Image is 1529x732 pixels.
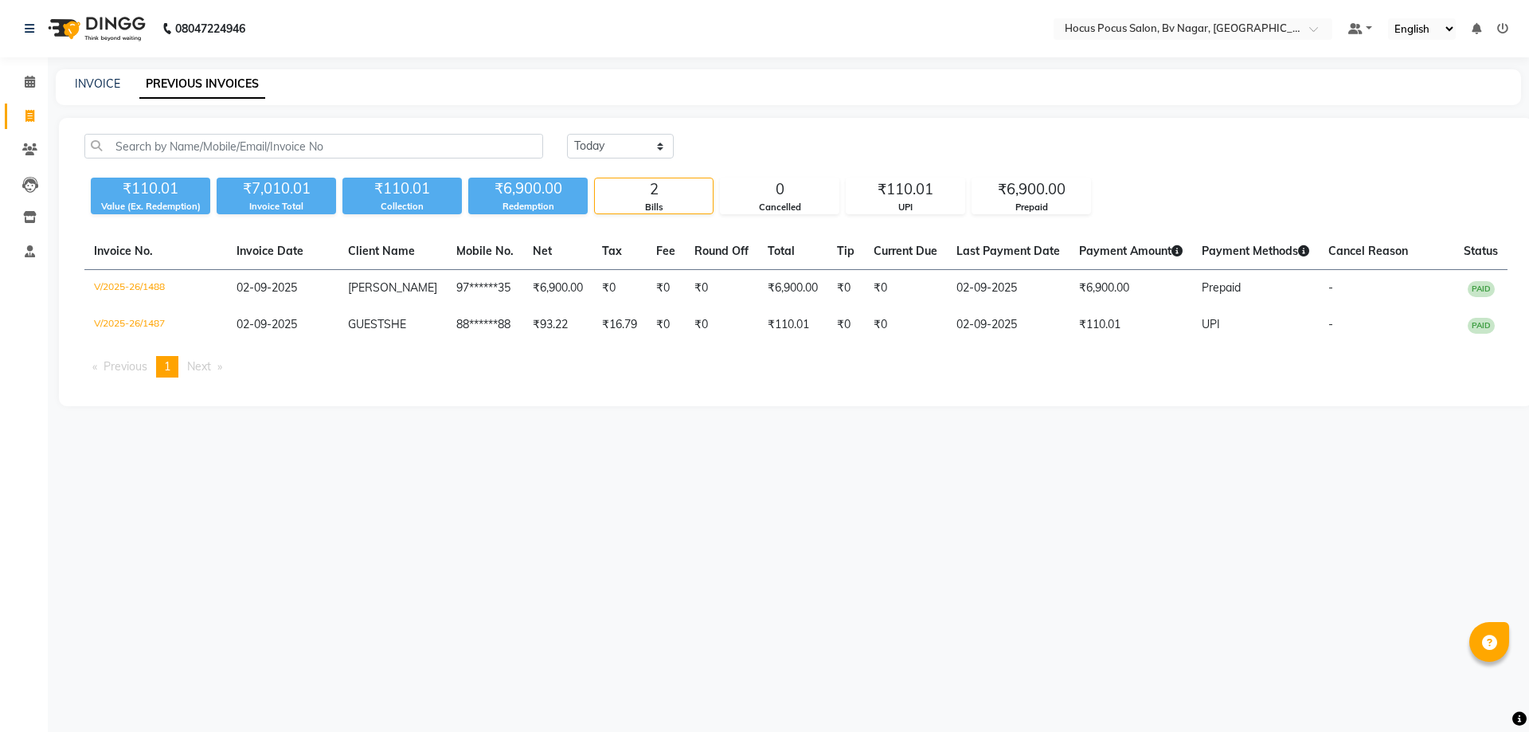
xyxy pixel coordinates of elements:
[104,359,147,374] span: Previous
[139,70,265,99] a: PREVIOUS INVOICES
[41,6,150,51] img: logo
[721,201,839,214] div: Cancelled
[237,317,297,331] span: 02-09-2025
[75,76,120,91] a: INVOICE
[685,307,758,343] td: ₹0
[187,359,211,374] span: Next
[864,307,947,343] td: ₹0
[1202,280,1241,295] span: Prepaid
[1070,307,1192,343] td: ₹110.01
[175,6,245,51] b: 08047224946
[956,244,1060,258] span: Last Payment Date
[947,270,1070,307] td: 02-09-2025
[1202,244,1309,258] span: Payment Methods
[864,270,947,307] td: ₹0
[342,178,462,200] div: ₹110.01
[217,178,336,200] div: ₹7,010.01
[84,356,1507,378] nav: Pagination
[758,307,827,343] td: ₹110.01
[84,270,227,307] td: V/2025-26/1488
[468,200,588,213] div: Redemption
[84,307,227,343] td: V/2025-26/1487
[947,307,1070,343] td: 02-09-2025
[1070,270,1192,307] td: ₹6,900.00
[827,270,864,307] td: ₹0
[523,270,592,307] td: ₹6,900.00
[456,244,514,258] span: Mobile No.
[1328,244,1408,258] span: Cancel Reason
[647,307,685,343] td: ₹0
[972,201,1090,214] div: Prepaid
[342,200,462,213] div: Collection
[592,307,647,343] td: ₹16.79
[647,270,685,307] td: ₹0
[1328,280,1333,295] span: -
[694,244,749,258] span: Round Off
[237,244,303,258] span: Invoice Date
[348,244,415,258] span: Client Name
[656,244,675,258] span: Fee
[523,307,592,343] td: ₹93.22
[602,244,622,258] span: Tax
[1464,244,1498,258] span: Status
[533,244,552,258] span: Net
[721,178,839,201] div: 0
[237,280,297,295] span: 02-09-2025
[758,270,827,307] td: ₹6,900.00
[595,201,713,214] div: Bills
[91,178,210,200] div: ₹110.01
[837,244,854,258] span: Tip
[768,244,795,258] span: Total
[84,134,543,159] input: Search by Name/Mobile/Email/Invoice No
[595,178,713,201] div: 2
[468,178,588,200] div: ₹6,900.00
[874,244,937,258] span: Current Due
[1468,281,1495,297] span: PAID
[348,317,384,331] span: GUEST
[384,317,406,331] span: SHE
[972,178,1090,201] div: ₹6,900.00
[592,270,647,307] td: ₹0
[217,200,336,213] div: Invoice Total
[1202,317,1220,331] span: UPI
[847,178,964,201] div: ₹110.01
[1328,317,1333,331] span: -
[94,244,153,258] span: Invoice No.
[1079,244,1183,258] span: Payment Amount
[1462,668,1513,716] iframe: chat widget
[1468,318,1495,334] span: PAID
[685,270,758,307] td: ₹0
[164,359,170,374] span: 1
[348,280,437,295] span: [PERSON_NAME]
[847,201,964,214] div: UPI
[91,200,210,213] div: Value (Ex. Redemption)
[827,307,864,343] td: ₹0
